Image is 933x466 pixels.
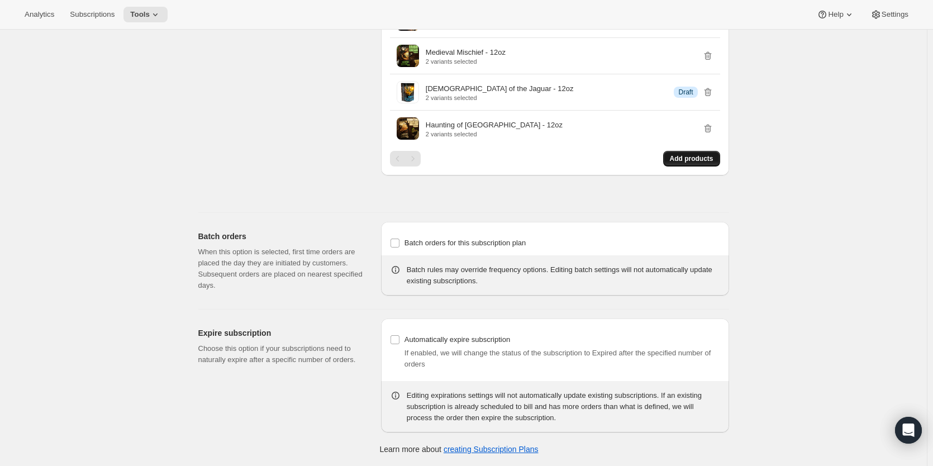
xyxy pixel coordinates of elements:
[198,246,363,291] p: When this option is selected, first time orders are placed the day they are initiated by customer...
[864,7,915,22] button: Settings
[828,10,843,19] span: Help
[18,7,61,22] button: Analytics
[397,117,419,140] img: Haunting of Hazelnut Hollow - 12oz
[397,81,419,103] img: Temple of the Jaguar - 12oz
[426,47,506,58] p: Medieval Mischief - 12oz
[426,120,563,131] p: Haunting of [GEOGRAPHIC_DATA] - 12oz
[404,349,711,368] span: If enabled, we will change the status of the subscription to Expired after the specified number o...
[397,45,419,67] img: Medieval Mischief - 12oz
[426,131,563,137] p: 2 variants selected
[426,58,506,65] p: 2 variants selected
[404,239,526,247] span: Batch orders for this subscription plan
[407,264,720,287] div: Batch rules may override frequency options. Editing batch settings will not automatically update ...
[444,445,539,454] a: creating Subscription Plans
[670,154,713,163] span: Add products
[882,10,908,19] span: Settings
[379,444,538,455] p: Learn more about
[123,7,168,22] button: Tools
[198,343,363,365] p: Choose this option if your subscriptions need to naturally expire after a specific number of orders.
[663,151,720,167] button: Add products
[390,151,421,167] nav: Pagination
[198,327,363,339] h2: Expire subscription
[810,7,861,22] button: Help
[895,417,922,444] div: Open Intercom Messenger
[404,335,510,344] span: Automatically expire subscription
[70,10,115,19] span: Subscriptions
[426,83,574,94] p: [DEMOGRAPHIC_DATA] of the Jaguar - 12oz
[407,390,720,424] div: Editing expirations settings will not automatically update existing subscriptions. If an existing...
[63,7,121,22] button: Subscriptions
[426,94,574,101] p: 2 variants selected
[198,231,363,242] h2: Batch orders
[130,10,150,19] span: Tools
[678,88,693,97] span: Draft
[25,10,54,19] span: Analytics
